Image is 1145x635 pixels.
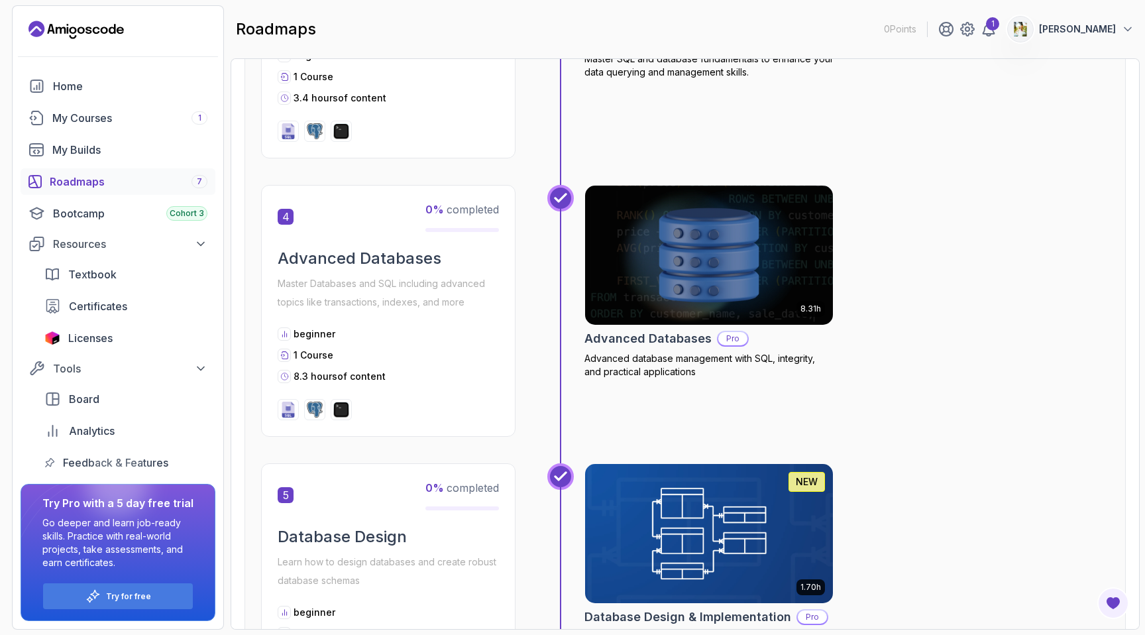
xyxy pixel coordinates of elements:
span: Feedback & Features [63,455,168,471]
button: user profile image[PERSON_NAME] [1007,16,1134,42]
a: bootcamp [21,200,215,227]
div: My Courses [52,110,207,126]
div: My Builds [52,142,207,158]
p: 1.70h [800,582,821,593]
a: home [21,73,215,99]
span: 5 [278,487,294,503]
a: feedback [36,449,215,476]
div: Resources [53,236,207,252]
span: 4 [278,209,294,225]
a: Try for free [106,591,151,602]
a: licenses [36,325,215,351]
a: textbook [36,261,215,288]
a: builds [21,137,215,163]
span: 7 [197,176,202,187]
p: Advanced database management with SQL, integrity, and practical applications [584,352,834,378]
a: certificates [36,293,215,319]
img: terminal logo [333,123,349,139]
div: 1 [986,17,999,30]
p: Master SQL and database fundamentals to enhance your data querying and management skills. [584,52,834,79]
p: Go deeper and learn job-ready skills. Practice with real-world projects, take assessments, and ea... [42,516,193,569]
span: completed [425,203,499,216]
span: completed [425,481,499,494]
span: Licenses [68,330,113,346]
h2: Database Design [278,526,499,548]
a: board [36,386,215,412]
p: Master Databases and SQL including advanced topics like transactions, indexes, and more [278,274,499,312]
img: Advanced Databases card [585,186,833,325]
h2: Advanced Databases [278,248,499,269]
h2: Advanced Databases [584,329,712,348]
button: Resources [21,232,215,256]
span: Cohort 3 [170,208,204,219]
button: Tools [21,357,215,380]
p: [PERSON_NAME] [1039,23,1116,36]
button: Try for free [42,583,193,610]
a: roadmaps [21,168,215,195]
h2: roadmaps [236,19,316,40]
p: beginner [294,327,335,341]
p: 3.4 hours of content [294,91,386,105]
img: sql logo [280,402,296,418]
a: 1 [981,21,997,37]
a: Advanced Databases card8.31hAdvanced DatabasesProAdvanced database management with SQL, integrity... [584,185,834,378]
div: Home [53,78,207,94]
span: 1 Course [294,349,333,361]
a: analytics [36,418,215,444]
p: Pro [798,610,827,624]
p: beginner [294,606,335,619]
p: NEW [796,475,818,489]
span: Certificates [69,298,127,314]
div: Bootcamp [53,205,207,221]
img: user profile image [1008,17,1033,42]
div: Roadmaps [50,174,207,190]
span: Analytics [69,423,115,439]
h2: Database Design & Implementation [584,608,791,626]
a: Landing page [28,19,124,40]
button: Open Feedback Button [1097,587,1129,619]
span: Textbook [68,266,117,282]
a: courses [21,105,215,131]
span: 1 [198,113,201,123]
div: Tools [53,361,207,376]
span: 1 Course [294,71,333,82]
img: Database Design & Implementation card [585,464,833,603]
span: Board [69,391,99,407]
p: 8.31h [800,304,821,314]
img: sql logo [280,123,296,139]
span: 0 % [425,203,444,216]
p: Learn how to design databases and create robust database schemas [278,553,499,590]
img: jetbrains icon [44,331,60,345]
p: 8.3 hours of content [294,370,386,383]
p: 0 Points [884,23,916,36]
span: 0 % [425,481,444,494]
img: postgres logo [307,402,323,418]
p: Pro [718,332,747,345]
img: terminal logo [333,402,349,418]
img: postgres logo [307,123,323,139]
